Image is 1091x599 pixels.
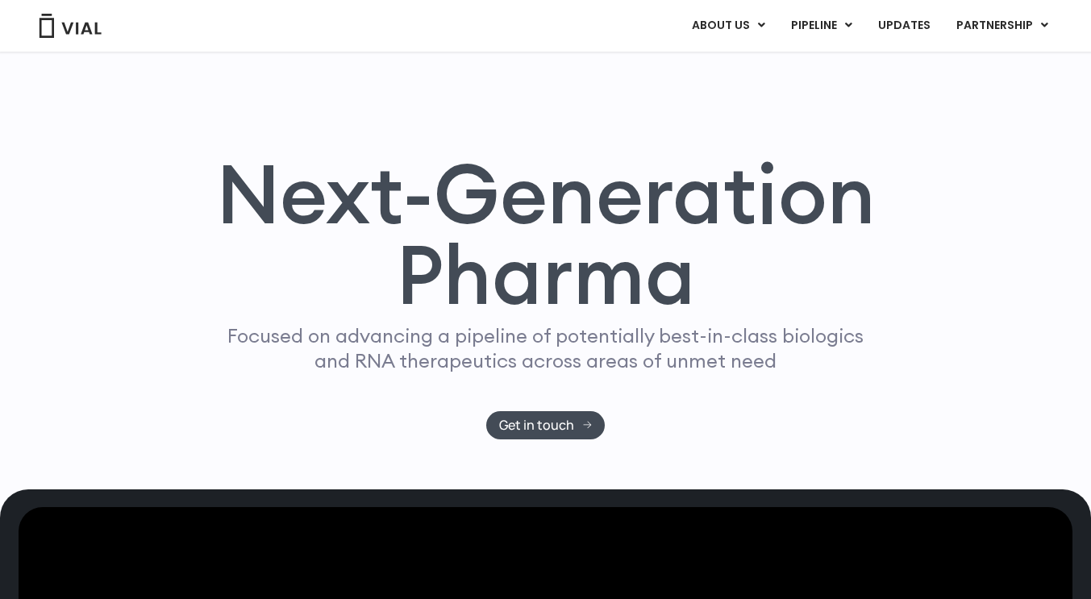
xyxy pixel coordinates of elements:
a: UPDATES [865,12,943,40]
a: ABOUT USMenu Toggle [679,12,777,40]
a: PIPELINEMenu Toggle [778,12,864,40]
h1: Next-Generation Pharma [197,153,895,316]
span: Get in touch [499,419,574,431]
img: Vial Logo [38,14,102,38]
a: PARTNERSHIPMenu Toggle [943,12,1061,40]
a: Get in touch [486,411,605,439]
p: Focused on advancing a pipeline of potentially best-in-class biologics and RNA therapeutics acros... [221,323,871,373]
